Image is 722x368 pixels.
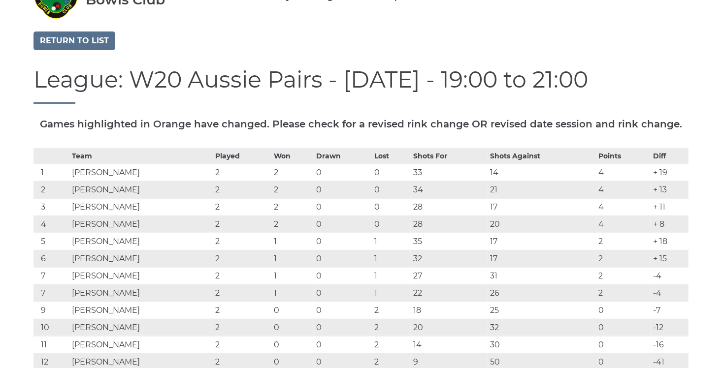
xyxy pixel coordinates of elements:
[651,319,689,336] td: -12
[69,148,213,164] th: Team
[488,233,596,250] td: 17
[213,198,271,215] td: 2
[651,164,689,181] td: + 19
[372,319,411,336] td: 2
[314,148,372,164] th: Drawn
[411,198,488,215] td: 28
[411,319,488,336] td: 20
[372,181,411,198] td: 0
[314,336,372,353] td: 0
[596,319,651,336] td: 0
[372,284,411,302] td: 1
[213,267,271,284] td: 2
[33,336,69,353] td: 11
[33,250,69,267] td: 6
[271,148,314,164] th: Won
[33,164,69,181] td: 1
[271,215,314,233] td: 2
[271,319,314,336] td: 0
[69,198,213,215] td: [PERSON_NAME]
[651,302,689,319] td: -7
[596,164,651,181] td: 4
[33,31,115,50] a: Return to list
[372,198,411,215] td: 0
[488,336,596,353] td: 30
[69,215,213,233] td: [PERSON_NAME]
[651,233,689,250] td: + 18
[33,267,69,284] td: 7
[651,181,689,198] td: + 13
[314,181,372,198] td: 0
[33,181,69,198] td: 2
[651,267,689,284] td: -4
[69,319,213,336] td: [PERSON_NAME]
[488,250,596,267] td: 17
[372,233,411,250] td: 1
[596,198,651,215] td: 4
[596,267,651,284] td: 2
[372,302,411,319] td: 2
[69,250,213,267] td: [PERSON_NAME]
[488,319,596,336] td: 32
[411,164,488,181] td: 33
[488,267,596,284] td: 31
[69,336,213,353] td: [PERSON_NAME]
[271,284,314,302] td: 1
[596,336,651,353] td: 0
[596,181,651,198] td: 4
[314,233,372,250] td: 0
[271,181,314,198] td: 2
[651,148,689,164] th: Diff
[271,267,314,284] td: 1
[411,336,488,353] td: 14
[69,302,213,319] td: [PERSON_NAME]
[651,215,689,233] td: + 8
[271,198,314,215] td: 2
[488,181,596,198] td: 21
[596,233,651,250] td: 2
[488,148,596,164] th: Shots Against
[488,302,596,319] td: 25
[372,267,411,284] td: 1
[372,336,411,353] td: 2
[33,284,69,302] td: 7
[411,181,488,198] td: 34
[33,302,69,319] td: 9
[651,284,689,302] td: -4
[411,215,488,233] td: 28
[213,336,271,353] td: 2
[213,319,271,336] td: 2
[314,215,372,233] td: 0
[213,148,271,164] th: Played
[271,233,314,250] td: 1
[596,215,651,233] td: 4
[33,67,689,104] h1: League: W20 Aussie Pairs - [DATE] - 19:00 to 21:00
[213,181,271,198] td: 2
[596,284,651,302] td: 2
[651,198,689,215] td: + 11
[314,302,372,319] td: 0
[411,302,488,319] td: 18
[314,319,372,336] td: 0
[372,250,411,267] td: 1
[488,198,596,215] td: 17
[314,284,372,302] td: 0
[271,164,314,181] td: 2
[314,250,372,267] td: 0
[411,148,488,164] th: Shots For
[213,164,271,181] td: 2
[411,284,488,302] td: 22
[33,215,69,233] td: 4
[213,250,271,267] td: 2
[213,302,271,319] td: 2
[372,148,411,164] th: Lost
[488,164,596,181] td: 14
[411,267,488,284] td: 27
[271,336,314,353] td: 0
[213,284,271,302] td: 2
[488,284,596,302] td: 26
[213,233,271,250] td: 2
[596,148,651,164] th: Points
[33,119,689,129] h5: Games highlighted in Orange have changed. Please check for a revised rink change OR revised date ...
[33,198,69,215] td: 3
